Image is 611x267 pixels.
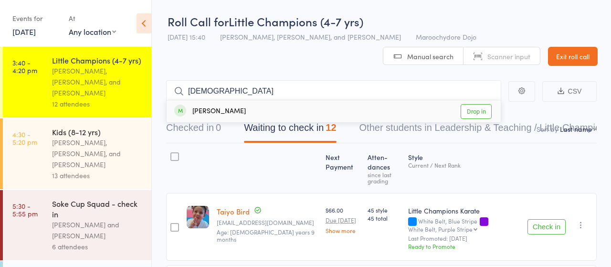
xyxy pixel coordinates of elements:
[174,106,246,117] div: [PERSON_NAME]
[12,11,59,26] div: Events for
[220,32,401,42] span: [PERSON_NAME], [PERSON_NAME], and [PERSON_NAME]
[52,219,143,241] div: [PERSON_NAME] and [PERSON_NAME]
[52,241,143,252] div: 6 attendees
[408,206,519,215] div: Little Champions Karate
[368,171,400,184] div: since last grading
[12,59,37,74] time: 3:40 - 4:20 pm
[69,11,116,26] div: At
[326,206,360,234] div: $66.00
[3,47,151,117] a: 3:40 -4:20 pmLittle Champions (4-7 yrs)[PERSON_NAME], [PERSON_NAME], and [PERSON_NAME]12 attendees
[404,148,523,189] div: Style
[69,26,116,37] div: Any location
[52,65,143,98] div: [PERSON_NAME], [PERSON_NAME], and [PERSON_NAME]
[244,117,336,143] button: Waiting to check in12
[408,218,519,232] div: White Belt, Blue Stripe
[461,104,492,119] a: Drop in
[322,148,364,189] div: Next Payment
[368,214,400,222] span: 45 total
[52,137,143,170] div: [PERSON_NAME], [PERSON_NAME], and [PERSON_NAME]
[326,227,360,234] a: Show more
[12,130,37,146] time: 4:30 - 5:20 pm
[229,13,363,29] span: Little Champions (4-7 yrs)
[408,162,519,168] div: Current / Next Rank
[408,235,519,242] small: Last Promoted: [DATE]
[217,219,318,226] small: ok_kuy@hotmail.com
[52,55,143,65] div: Little Champions (4-7 yrs)
[407,52,453,61] span: Manual search
[168,13,229,29] span: Roll Call for
[548,47,598,66] a: Exit roll call
[527,219,566,235] button: Check in
[166,80,501,102] input: Search by name
[416,32,476,42] span: Maroochydore Dojo
[326,217,360,224] small: Due [DATE]
[187,206,209,228] img: image1670995947.png
[216,122,221,133] div: 0
[52,127,143,137] div: Kids (8-12 yrs)
[3,190,151,260] a: 5:30 -5:55 pmSoke Cup Squad - check in[PERSON_NAME] and [PERSON_NAME]6 attendees
[168,32,205,42] span: [DATE] 15:40
[326,122,336,133] div: 12
[364,148,404,189] div: Atten­dances
[542,81,597,102] button: CSV
[368,206,400,214] span: 45 style
[217,206,250,216] a: Taiyo Bird
[166,117,221,143] button: Checked in0
[217,228,315,243] span: Age: [DEMOGRAPHIC_DATA] years 9 months
[537,124,558,134] label: Sort by
[52,198,143,219] div: Soke Cup Squad - check in
[487,52,530,61] span: Scanner input
[408,226,473,232] div: White Belt, Purple Stripe
[12,202,38,217] time: 5:30 - 5:55 pm
[12,26,36,37] a: [DATE]
[52,170,143,181] div: 13 attendees
[3,118,151,189] a: 4:30 -5:20 pmKids (8-12 yrs)[PERSON_NAME], [PERSON_NAME], and [PERSON_NAME]13 attendees
[52,98,143,109] div: 12 attendees
[560,124,592,134] div: Last name
[408,242,519,250] div: Ready to Promote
